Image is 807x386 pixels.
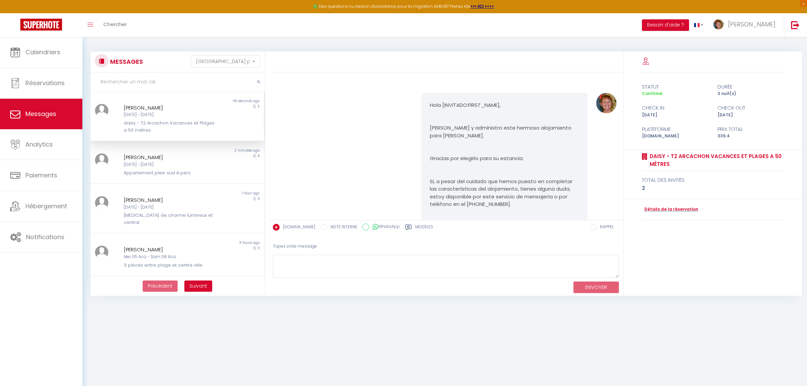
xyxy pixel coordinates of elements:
[124,153,216,161] div: [PERSON_NAME]
[713,104,789,112] div: check out
[258,153,260,158] span: 5
[177,148,264,153] div: 2 minutes ago
[26,233,64,241] span: Notifications
[642,91,662,96] span: Confirmé
[124,254,216,260] div: Mer 05 Aoû - Sam 08 Aoû
[642,184,784,192] div: 2
[470,3,494,9] a: >>> ICI <<<<
[177,98,264,104] div: 46 seconds ago
[124,212,216,226] div: [MEDICAL_DATA] de charme lumineux et central
[177,191,264,196] div: 1 hour ago
[124,246,216,254] div: [PERSON_NAME]
[95,246,108,259] img: ...
[430,101,579,109] p: Hola [INVITADO:FIRST_NAME],
[184,281,212,292] button: Next
[103,21,127,28] span: Chercher
[124,104,216,112] div: [PERSON_NAME]
[25,202,67,210] span: Hébergement
[642,19,689,31] button: Besoin d'aide ?
[143,281,178,292] button: Previous
[124,262,216,269] div: 3 pièces entre plage et centre ville
[189,283,207,289] span: Suivant
[597,224,614,231] label: RAPPEL
[713,125,789,133] div: Prix total
[415,224,433,232] label: Modèles
[638,83,713,91] div: statut
[177,240,264,246] div: 3 hours ago
[638,133,713,139] div: [DOMAIN_NAME]
[728,20,775,28] span: [PERSON_NAME]
[124,196,216,204] div: [PERSON_NAME]
[148,283,173,289] span: Précédent
[638,104,713,112] div: check in
[430,178,579,208] p: Si, a pesar del cuidado que hemos puesto en completar las características del alojamiento, tienes...
[708,13,784,37] a: ... [PERSON_NAME]
[124,120,216,134] div: daisy - T2 Arcachon Vacances et Plages a 50 mètres
[108,54,143,69] h3: MESSAGES
[25,140,53,149] span: Analytics
[713,83,789,91] div: durée
[642,206,698,213] a: Détails de la réservation
[280,224,315,231] label: [DOMAIN_NAME]
[124,204,216,211] div: [DATE] - [DATE]
[95,153,108,167] img: ...
[713,112,789,118] div: [DATE]
[258,104,260,109] span: 3
[430,124,579,139] p: [PERSON_NAME] y administro este hermoso alojamiento para [PERSON_NAME].
[791,21,800,29] img: logout
[124,112,216,118] div: [DATE] - [DATE]
[430,155,579,162] p: Gracias por elegirlo para su estancia.
[124,170,216,176] div: Appartement plein sud 4 pers
[638,112,713,118] div: [DATE]
[327,224,357,231] label: NOTE INTERNE
[25,79,65,87] span: Réservations
[25,110,56,118] span: Messages
[258,246,260,251] span: 3
[573,282,619,293] button: ENVOYER
[95,104,108,117] img: ...
[369,224,400,231] label: WhatsApp
[90,73,265,92] input: Rechercher un mot clé
[273,238,619,255] div: Tapez votre message
[647,152,784,168] a: daisy - T2 Arcachon Vacances et Plages a 50 mètres
[98,13,132,37] a: Chercher
[713,19,724,30] img: ...
[95,196,108,210] img: ...
[124,161,216,168] div: [DATE] - [DATE]
[25,171,57,179] span: Paiements
[642,176,784,184] div: total des invités
[638,125,713,133] div: Plateforme
[20,19,62,31] img: Super Booking
[25,48,60,56] span: Calendriers
[713,91,789,97] div: 3 nuit(s)
[713,133,789,139] div: 339.4
[596,93,617,113] img: ...
[258,196,260,201] span: 5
